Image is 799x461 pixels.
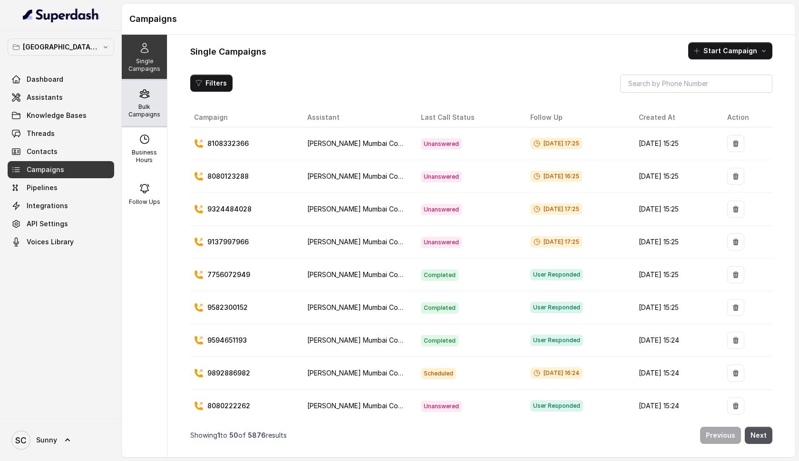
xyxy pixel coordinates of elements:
span: Integrations [27,201,68,211]
span: Sunny [36,435,57,445]
td: [DATE] 15:25 [631,259,720,291]
span: [PERSON_NAME] Mumbai Conviction HR Outbound Assistant [307,303,500,311]
a: Contacts [8,143,114,160]
td: [DATE] 15:24 [631,390,720,423]
span: [PERSON_NAME] Mumbai Conviction HR Outbound Assistant [307,270,500,279]
span: Campaigns [27,165,64,174]
p: 8108332366 [207,139,249,148]
nav: Pagination [190,421,772,450]
h1: Single Campaigns [190,44,266,59]
td: [DATE] 15:25 [631,160,720,193]
a: Pipelines [8,179,114,196]
td: [DATE] 15:24 [631,357,720,390]
span: [DATE] 17:25 [530,203,582,215]
span: Contacts [27,147,58,156]
text: SC [15,435,27,445]
span: Unanswered [421,204,462,215]
a: Sunny [8,427,114,453]
a: Threads [8,125,114,142]
span: Threads [27,129,55,138]
span: Scheduled [421,368,456,379]
button: Start Campaign [688,42,772,59]
span: [PERSON_NAME] Mumbai Conviction HR Outbound Assistant [307,238,500,246]
span: Unanswered [421,171,462,182]
span: [DATE] 16:25 [530,171,582,182]
th: Campaign [190,108,300,127]
span: User Responded [530,335,583,346]
span: Unanswered [421,138,462,150]
p: 7756072949 [207,270,250,279]
td: [DATE] 15:25 [631,226,720,259]
button: Previous [700,427,741,444]
span: [PERSON_NAME] Mumbai Conviction HR Outbound Assistant [307,139,500,147]
span: User Responded [530,400,583,412]
button: [GEOGRAPHIC_DATA] - [GEOGRAPHIC_DATA] - [GEOGRAPHIC_DATA] [8,38,114,56]
span: Unanswered [421,401,462,412]
span: User Responded [530,302,583,313]
button: Filters [190,75,233,92]
th: Follow Up [523,108,631,127]
input: Search by Phone Number [620,75,772,93]
span: [PERSON_NAME] Mumbai Conviction HR Outbound Assistant [307,205,500,213]
th: Assistant [300,108,413,127]
span: [DATE] 17:25 [530,138,582,149]
p: Bulk Campaigns [126,103,163,118]
span: Voices Library [27,237,74,247]
a: API Settings [8,215,114,232]
span: Dashboard [27,75,63,84]
p: 9137997966 [207,237,249,247]
a: Knowledge Bases [8,107,114,124]
a: Dashboard [8,71,114,88]
span: Completed [421,335,458,346]
p: Business Hours [126,149,163,164]
a: Integrations [8,197,114,214]
span: API Settings [27,219,68,229]
span: Completed [421,302,458,314]
p: [GEOGRAPHIC_DATA] - [GEOGRAPHIC_DATA] - [GEOGRAPHIC_DATA] [23,41,99,53]
span: [PERSON_NAME] Mumbai Conviction HR Outbound Assistant [307,172,500,180]
span: [PERSON_NAME] Mumbai Conviction HR Outbound Assistant [307,369,500,377]
span: Pipelines [27,183,58,192]
span: User Responded [530,269,583,280]
td: [DATE] 15:24 [631,324,720,357]
span: Unanswered [421,237,462,248]
span: Assistants [27,93,63,102]
a: Voices Library [8,233,114,250]
a: Assistants [8,89,114,106]
span: [PERSON_NAME] Mumbai Conviction HR Outbound Assistant [307,402,500,410]
p: Showing to of results [190,431,287,440]
span: [DATE] 16:24 [530,367,583,379]
p: 9892886982 [207,368,250,378]
th: Last Call Status [413,108,523,127]
span: 5876 [248,431,266,439]
p: 9582300152 [207,303,248,312]
span: [DATE] 17:25 [530,236,582,248]
p: Follow Ups [129,198,160,206]
span: Knowledge Bases [27,111,87,120]
p: 9324484028 [207,204,252,214]
th: Action [720,108,772,127]
span: Completed [421,269,458,281]
td: [DATE] 15:25 [631,127,720,160]
span: 50 [229,431,238,439]
span: 1 [217,431,220,439]
td: [DATE] 15:25 [631,193,720,226]
button: Next [745,427,772,444]
p: Single Campaigns [126,58,163,73]
a: Campaigns [8,161,114,178]
h1: Campaigns [129,11,788,27]
span: [PERSON_NAME] Mumbai Conviction HR Outbound Assistant [307,336,500,344]
p: 8080222262 [207,401,250,411]
img: light.svg [23,8,99,23]
th: Created At [631,108,720,127]
td: [DATE] 15:25 [631,291,720,324]
p: 8080123288 [207,172,249,181]
p: 9594651193 [207,336,247,345]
